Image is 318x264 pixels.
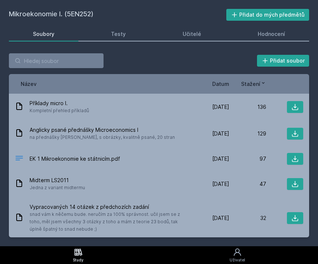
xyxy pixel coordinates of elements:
span: Vypracovaných 14 otázek z předchozích zadání [30,203,189,211]
div: Study [73,257,84,263]
div: 32 [229,214,266,222]
span: Stažení [241,80,260,88]
div: 129 [229,130,266,137]
button: Přidat do mých předmětů [226,9,309,21]
button: Název [21,80,37,88]
div: Učitelé [183,30,201,38]
span: [DATE] [212,130,229,137]
span: [DATE] [212,214,229,222]
span: na přednášky [PERSON_NAME], s obrázky, kvalitně psané, 20 stran [30,134,175,141]
a: Soubory [9,27,78,41]
div: PDF [15,154,24,164]
h2: Mikroekonomie I. (5EN252) [9,9,226,21]
span: Midterm LS2011 [30,177,85,184]
a: Učitelé [159,27,225,41]
span: Příklady micro I. [30,100,89,107]
button: Přidat soubor [257,55,309,67]
button: Stažení [241,80,266,88]
button: Datum [212,80,229,88]
div: 97 [229,155,266,163]
span: Anglicky psané přednášky Microeconomics I [30,126,175,134]
input: Hledej soubor [9,53,104,68]
span: Kompletní přehled příkladů [30,107,89,114]
div: Hodnocení [258,30,285,38]
span: Jedna z variant midtermu [30,184,85,191]
div: Soubory [33,30,54,38]
span: [DATE] [212,180,229,188]
span: [DATE] [212,155,229,163]
a: Hodnocení [234,27,309,41]
div: 47 [229,180,266,188]
span: EK 1 Mikroekonomie ke státnicím.pdf [30,155,120,163]
a: Testy [87,27,150,41]
span: [DATE] [212,103,229,111]
span: snad vám k něčemu bude. neručím za 100% správnost. učil jsem se z toho, měl jsem všechny 3 otázky... [30,211,189,233]
div: 136 [229,103,266,111]
div: Testy [111,30,126,38]
div: Uživatel [230,257,245,263]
